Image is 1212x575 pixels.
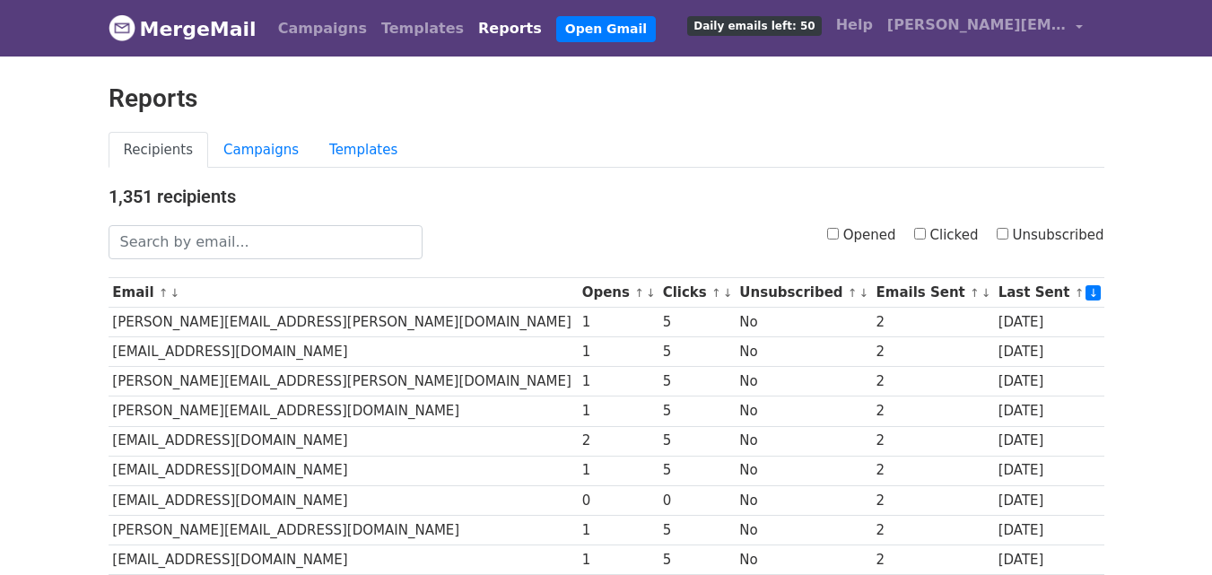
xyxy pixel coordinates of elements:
a: ↓ [723,286,733,300]
td: No [736,426,872,456]
a: Campaigns [208,132,314,169]
td: 2 [578,426,658,456]
td: 2 [872,426,994,456]
a: Recipients [109,132,209,169]
td: [DATE] [994,308,1104,337]
td: 1 [578,337,658,367]
td: No [736,515,872,545]
td: 5 [658,456,736,485]
td: [PERSON_NAME][EMAIL_ADDRESS][DOMAIN_NAME] [109,396,578,426]
a: ↓ [646,286,656,300]
a: [PERSON_NAME][EMAIL_ADDRESS][DOMAIN_NAME] [880,7,1090,49]
a: Daily emails left: 50 [680,7,828,43]
td: 1 [578,308,658,337]
td: 2 [872,337,994,367]
td: 5 [658,426,736,456]
td: 5 [658,308,736,337]
h2: Reports [109,83,1104,114]
a: Reports [471,11,549,47]
td: 1 [578,367,658,396]
label: Unsubscribed [997,225,1104,246]
td: 2 [872,485,994,515]
td: [DATE] [994,456,1104,485]
a: ↓ [170,286,180,300]
td: 1 [578,396,658,426]
td: 0 [578,485,658,515]
a: ↑ [634,286,644,300]
label: Clicked [914,225,979,246]
th: Emails Sent [872,278,994,308]
td: [PERSON_NAME][EMAIL_ADDRESS][PERSON_NAME][DOMAIN_NAME] [109,367,578,396]
td: No [736,545,872,574]
td: 5 [658,367,736,396]
td: 5 [658,515,736,545]
td: [DATE] [994,485,1104,515]
input: Unsubscribed [997,228,1008,240]
td: [EMAIL_ADDRESS][DOMAIN_NAME] [109,456,578,485]
input: Clicked [914,228,926,240]
span: Daily emails left: 50 [687,16,821,36]
a: Templates [314,132,413,169]
td: [DATE] [994,367,1104,396]
td: No [736,456,872,485]
a: ↓ [859,286,869,300]
td: 5 [658,545,736,574]
h4: 1,351 recipients [109,186,1104,207]
a: Open Gmail [556,16,656,42]
a: ↑ [159,286,169,300]
a: ↓ [1086,285,1101,301]
td: [DATE] [994,515,1104,545]
td: 2 [872,396,994,426]
td: No [736,308,872,337]
a: ↑ [848,286,858,300]
td: [DATE] [994,337,1104,367]
a: Campaigns [271,11,374,47]
td: [EMAIL_ADDRESS][DOMAIN_NAME] [109,426,578,456]
th: Last Sent [994,278,1104,308]
td: 1 [578,515,658,545]
td: [PERSON_NAME][EMAIL_ADDRESS][DOMAIN_NAME] [109,515,578,545]
td: [EMAIL_ADDRESS][DOMAIN_NAME] [109,337,578,367]
td: 2 [872,308,994,337]
label: Opened [827,225,896,246]
span: [PERSON_NAME][EMAIL_ADDRESS][DOMAIN_NAME] [887,14,1067,36]
td: 0 [658,485,736,515]
a: Help [829,7,880,43]
a: Templates [374,11,471,47]
a: ↑ [711,286,721,300]
a: ↓ [981,286,991,300]
td: No [736,485,872,515]
td: 2 [872,367,994,396]
th: Email [109,278,578,308]
input: Opened [827,228,839,240]
a: ↑ [970,286,980,300]
td: No [736,367,872,396]
td: [EMAIL_ADDRESS][DOMAIN_NAME] [109,545,578,574]
a: ↑ [1075,286,1085,300]
td: [EMAIL_ADDRESS][DOMAIN_NAME] [109,485,578,515]
td: 2 [872,515,994,545]
td: [DATE] [994,396,1104,426]
td: 5 [658,396,736,426]
th: Unsubscribed [736,278,872,308]
td: 2 [872,545,994,574]
td: No [736,396,872,426]
th: Opens [578,278,658,308]
td: [DATE] [994,545,1104,574]
td: 2 [872,456,994,485]
td: [DATE] [994,426,1104,456]
a: MergeMail [109,10,257,48]
td: 5 [658,337,736,367]
img: MergeMail logo [109,14,135,41]
td: 1 [578,545,658,574]
input: Search by email... [109,225,423,259]
td: No [736,337,872,367]
td: 1 [578,456,658,485]
td: [PERSON_NAME][EMAIL_ADDRESS][PERSON_NAME][DOMAIN_NAME] [109,308,578,337]
th: Clicks [658,278,736,308]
